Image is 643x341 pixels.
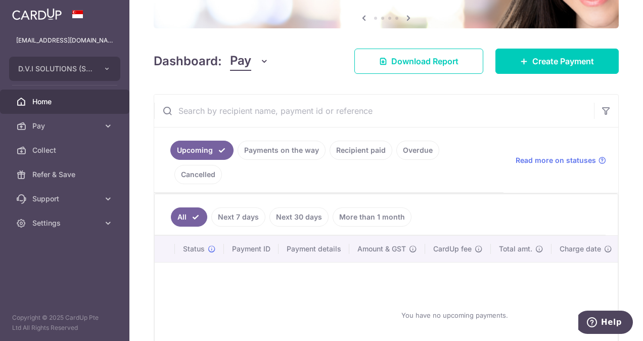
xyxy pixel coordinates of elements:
[516,155,606,165] a: Read more on statuses
[279,236,349,262] th: Payment details
[499,244,532,254] span: Total amt.
[238,141,326,160] a: Payments on the way
[154,95,594,127] input: Search by recipient name, payment id or reference
[560,244,601,254] span: Charge date
[269,207,329,227] a: Next 30 days
[495,49,619,74] a: Create Payment
[174,165,222,184] a: Cancelled
[183,244,205,254] span: Status
[16,35,113,46] p: [EMAIL_ADDRESS][DOMAIN_NAME]
[32,145,99,155] span: Collect
[532,55,594,67] span: Create Payment
[9,57,120,81] button: D.V.I SOLUTIONS (S) PTE. LTD.
[391,55,458,67] span: Download Report
[18,64,93,74] span: D.V.I SOLUTIONS (S) PTE. LTD.
[357,244,406,254] span: Amount & GST
[211,207,265,227] a: Next 7 days
[330,141,392,160] a: Recipient paid
[433,244,472,254] span: CardUp fee
[32,169,99,180] span: Refer & Save
[578,311,633,336] iframe: Opens a widget where you can find more information
[333,207,411,227] a: More than 1 month
[354,49,483,74] a: Download Report
[171,207,207,227] a: All
[32,218,99,228] span: Settings
[516,155,596,165] span: Read more on statuses
[32,194,99,204] span: Support
[154,52,222,70] h4: Dashboard:
[396,141,439,160] a: Overdue
[224,236,279,262] th: Payment ID
[230,52,251,71] span: Pay
[170,141,234,160] a: Upcoming
[230,52,269,71] button: Pay
[12,8,62,20] img: CardUp
[32,97,99,107] span: Home
[32,121,99,131] span: Pay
